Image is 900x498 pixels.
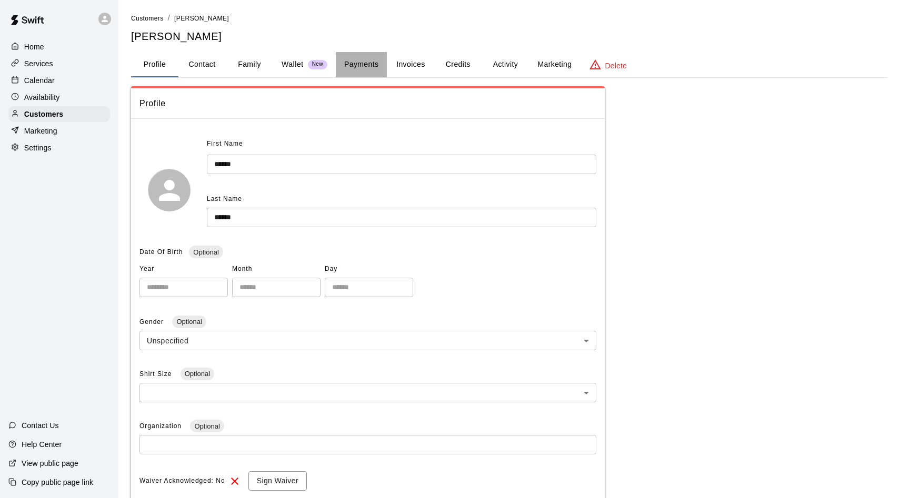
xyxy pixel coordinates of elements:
[131,52,887,77] div: basic tabs example
[308,61,327,68] span: New
[8,106,110,122] a: Customers
[325,261,413,278] span: Day
[139,97,596,110] span: Profile
[482,52,529,77] button: Activity
[8,56,110,72] a: Services
[139,248,183,256] span: Date Of Birth
[139,261,228,278] span: Year
[605,60,627,71] p: Delete
[8,39,110,55] a: Home
[131,52,178,77] button: Profile
[172,318,206,326] span: Optional
[24,42,44,52] p: Home
[22,477,93,487] p: Copy public page link
[139,318,166,326] span: Gender
[24,126,57,136] p: Marketing
[8,73,110,88] a: Calendar
[8,140,110,156] a: Settings
[139,331,596,350] div: Unspecified
[131,13,887,24] nav: breadcrumb
[22,439,62,450] p: Help Center
[24,92,60,103] p: Availability
[168,13,170,24] li: /
[178,52,226,77] button: Contact
[139,370,174,378] span: Shirt Size
[131,29,887,44] h5: [PERSON_NAME]
[24,75,55,86] p: Calendar
[232,261,321,278] span: Month
[131,14,164,22] a: Customers
[207,195,242,202] span: Last Name
[434,52,482,77] button: Credits
[22,458,78,469] p: View public page
[529,52,580,77] button: Marketing
[24,109,63,119] p: Customers
[8,123,110,139] a: Marketing
[207,136,243,153] span: First Name
[174,15,229,22] span: [PERSON_NAME]
[248,471,307,491] button: Sign Waiver
[387,52,434,77] button: Invoices
[190,422,224,430] span: Optional
[336,52,387,77] button: Payments
[24,58,53,69] p: Services
[189,248,223,256] span: Optional
[226,52,273,77] button: Family
[8,89,110,105] a: Availability
[181,370,214,378] span: Optional
[24,143,52,153] p: Settings
[139,422,184,430] span: Organization
[282,59,304,70] p: Wallet
[139,473,225,490] span: Waiver Acknowledged: No
[131,15,164,22] span: Customers
[22,420,59,431] p: Contact Us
